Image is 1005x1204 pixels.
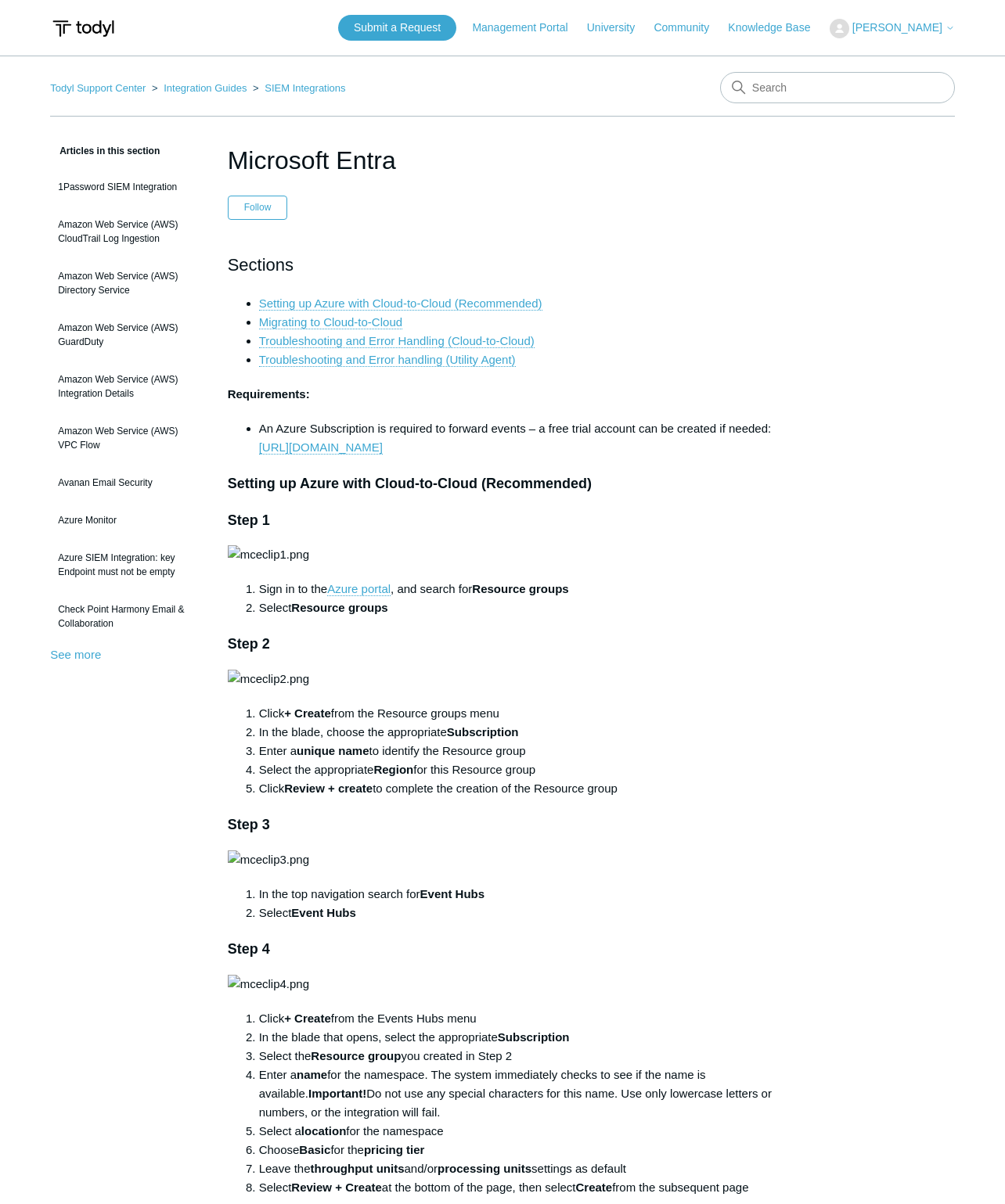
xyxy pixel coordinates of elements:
[259,1066,778,1122] li: Enter a for the namespace. The system immediately checks to see if the name is available. Do not ...
[164,82,247,94] a: Integration Guides
[259,779,778,798] li: Click to complete the creation of the Resource group
[50,365,204,408] a: Amazon Web Service (AWS) Integration Details
[259,704,778,723] li: Click from the Resource groups menu
[259,297,542,311] a: Setting up Azure with Cloud-to-Cloud (Recommended)
[250,82,346,94] li: SIEM Integrations
[654,20,725,36] a: Community
[297,744,369,757] strong: unique name
[259,1028,778,1047] li: In the blade that opens, select the appropriate
[311,1049,401,1062] strong: Resource group
[438,1162,531,1175] strong: processing units
[50,172,204,202] a: 1Password SIEM Integration
[284,706,331,720] strong: + Create
[728,20,826,36] a: Knowledge Base
[259,760,778,779] li: Select the appropriate for this Resource group
[297,1068,327,1081] strong: name
[228,850,309,869] img: mceclip3.png
[576,1181,613,1194] strong: Create
[228,387,310,401] strong: Requirements:
[228,142,778,179] h1: Microsoft Entra
[228,473,778,495] h3: Setting up Azure with Cloud-to-Cloud (Recommended)
[50,14,117,43] img: Todyl Support Center Help Center home page
[265,82,345,94] a: SIEM Integrations
[149,82,250,94] li: Integration Guides
[50,313,204,357] a: Amazon Web Service (AWS) GuardDuty
[259,598,778,617] li: Select
[259,904,778,922] li: Select
[50,210,204,253] a: Amazon Web Service (AWS) CloudTrail Log Ingestion
[291,906,356,919] strong: Event Hubs
[259,1141,778,1159] li: Choose for the
[291,601,387,614] strong: Resource groups
[259,419,778,457] li: An Azure Subscription is required to forward events – a free trial account can be created if needed:
[299,1143,330,1156] strong: Basic
[228,545,309,564] img: mceclip1.png
[228,670,309,688] img: mceclip2.png
[228,196,288,219] button: Follow Article
[284,1012,331,1025] strong: + Create
[50,468,204,498] a: Avanan Email Security
[228,251,778,279] h2: Sections
[364,1143,425,1156] strong: pricing tier
[50,595,204,638] a: Check Point Harmony Email & Collaboration
[50,146,160,156] span: Articles in this section
[308,1087,366,1100] strong: Important!
[587,20,650,36] a: University
[228,509,778,532] h3: Step 1
[852,21,942,34] span: [PERSON_NAME]
[373,763,413,776] strong: Region
[498,1030,570,1044] strong: Subscription
[228,814,778,836] h3: Step 3
[259,315,402,329] a: Migrating to Cloud-to-Cloud
[472,582,568,595] strong: Resource groups
[228,975,309,994] img: mceclip4.png
[327,582,391,596] a: Azure portal
[259,1178,778,1197] li: Select at the bottom of the page, then select from the subsequent page
[420,887,485,900] strong: Event Hubs
[259,1122,778,1141] li: Select a for the namespace
[284,782,373,795] strong: Review + create
[50,261,204,305] a: Amazon Web Service (AWS) Directory Service
[50,82,149,94] li: Todyl Support Center
[472,20,583,36] a: Management Portal
[259,440,383,455] a: [URL][DOMAIN_NAME]
[447,725,519,739] strong: Subscription
[311,1162,405,1175] strong: throughput units
[259,334,535,348] a: Troubleshooting and Error Handling (Cloud-to-Cloud)
[338,15,456,41] a: Submit a Request
[228,633,778,656] h3: Step 2
[259,353,516,367] a: Troubleshooting and Error handling (Utility Agent)
[291,1181,381,1194] strong: Review + Create
[259,1047,778,1066] li: Select the you created in Step 2
[259,1009,778,1028] li: Click from the Events Hubs menu
[228,938,778,961] h3: Step 4
[720,72,955,103] input: Search
[259,742,778,760] li: Enter a to identify the Resource group
[50,416,204,460] a: Amazon Web Service (AWS) VPC Flow
[259,580,778,598] li: Sign in to the , and search for
[50,82,146,94] a: Todyl Support Center
[50,543,204,587] a: Azure SIEM Integration: key Endpoint must not be empty
[259,885,778,904] li: In the top navigation search for
[50,505,204,535] a: Azure Monitor
[259,1159,778,1178] li: Leave the and/or settings as default
[830,19,955,38] button: [PERSON_NAME]
[50,648,101,661] a: See more
[259,723,778,742] li: In the blade, choose the appropriate
[301,1124,347,1138] strong: location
